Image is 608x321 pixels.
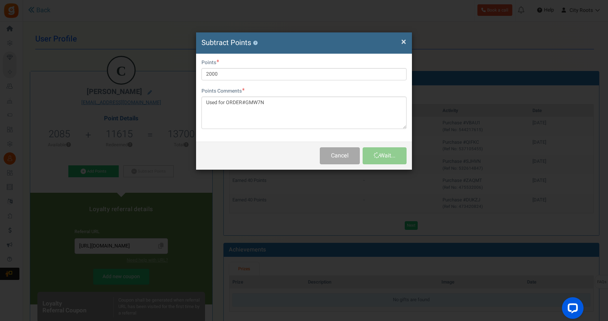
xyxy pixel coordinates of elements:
[201,59,219,66] label: Points
[253,41,258,45] button: ?
[201,88,245,95] label: Points Comments
[201,38,407,48] h4: Subtract Points
[401,35,406,49] span: ×
[320,147,360,164] button: Cancel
